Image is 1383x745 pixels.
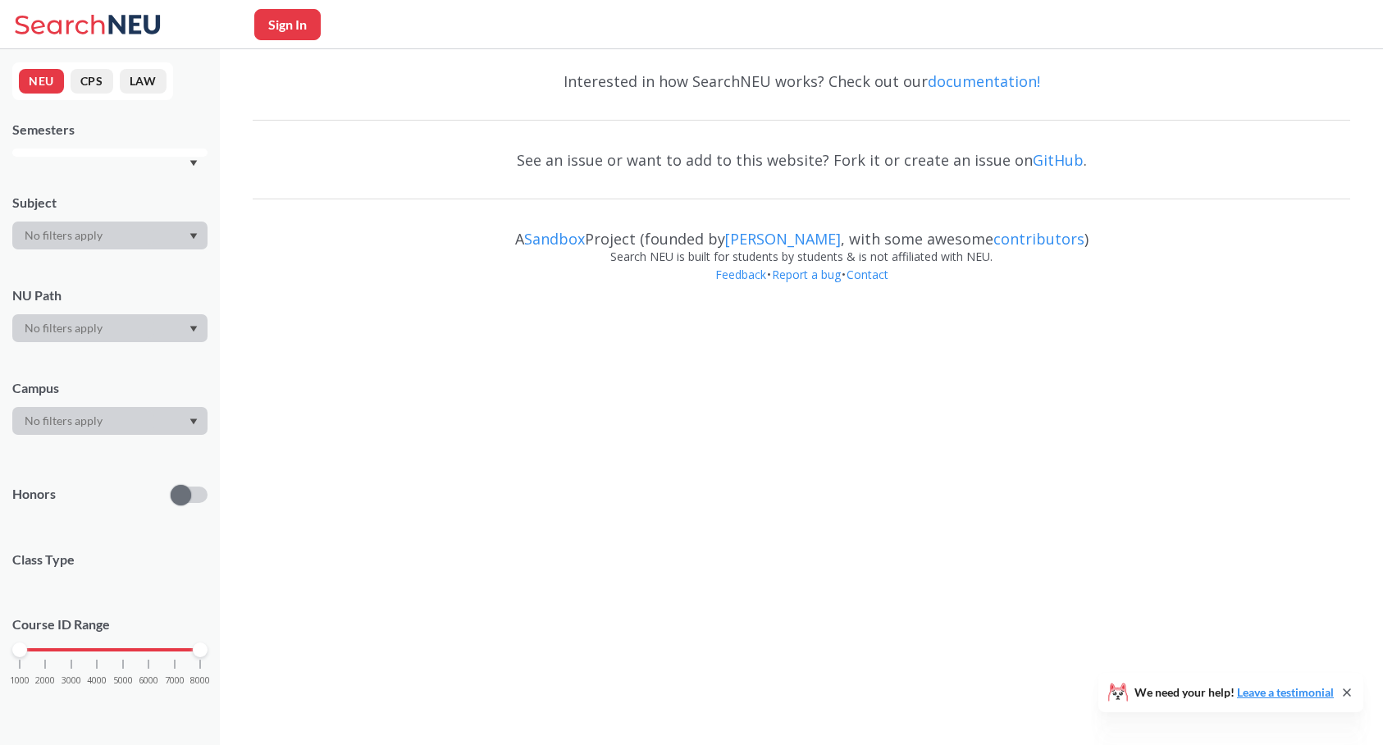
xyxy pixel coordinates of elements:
button: NEU [19,69,64,94]
button: Sign In [254,9,321,40]
a: [PERSON_NAME] [725,229,841,249]
div: NU Path [12,286,208,304]
span: 6000 [139,676,158,685]
a: contributors [993,229,1084,249]
div: • • [253,266,1350,309]
div: See an issue or want to add to this website? Fork it or create an issue on . [253,136,1350,184]
div: Dropdown arrow [12,314,208,342]
span: 8000 [190,676,210,685]
div: Interested in how SearchNEU works? Check out our [253,57,1350,105]
a: Sandbox [524,229,585,249]
span: 2000 [35,676,55,685]
div: Dropdown arrow [12,222,208,249]
a: GitHub [1033,150,1084,170]
div: Campus [12,379,208,397]
span: 4000 [87,676,107,685]
span: 3000 [62,676,81,685]
p: Honors [12,485,56,504]
span: Class Type [12,551,208,569]
a: documentation! [928,71,1040,91]
svg: Dropdown arrow [189,233,198,240]
svg: Dropdown arrow [189,418,198,425]
div: Search NEU is built for students by students & is not affiliated with NEU. [253,248,1350,266]
a: Report a bug [771,267,842,282]
a: Leave a testimonial [1237,685,1334,699]
span: 7000 [165,676,185,685]
div: A Project (founded by , with some awesome ) [253,215,1350,248]
div: Subject [12,194,208,212]
div: Dropdown arrow [12,407,208,435]
svg: Dropdown arrow [189,160,198,167]
span: 5000 [113,676,133,685]
a: Contact [846,267,889,282]
svg: Dropdown arrow [189,326,198,332]
p: Course ID Range [12,615,208,634]
span: We need your help! [1134,687,1334,698]
button: LAW [120,69,167,94]
span: 1000 [10,676,30,685]
a: Feedback [714,267,767,282]
button: CPS [71,69,113,94]
div: Semesters [12,121,208,139]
